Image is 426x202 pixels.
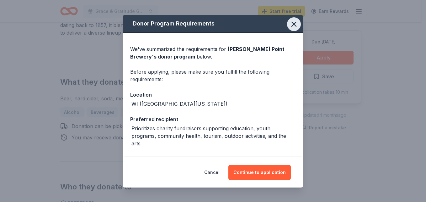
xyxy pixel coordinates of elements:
div: WI ([GEOGRAPHIC_DATA][US_STATE]) [131,100,227,108]
div: Location [130,91,296,99]
div: Donor Program Requirements [123,15,303,33]
div: Ineligibility [130,155,296,163]
div: Preferred recipient [130,115,296,123]
button: Continue to application [228,165,291,180]
button: Cancel [204,165,220,180]
div: Before applying, please make sure you fulfill the following requirements: [130,68,296,83]
div: Prioritizes charity fundraisers supporting education, youth programs, community health, tourism, ... [131,125,296,147]
div: We've summarized the requirements for below. [130,45,296,60]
